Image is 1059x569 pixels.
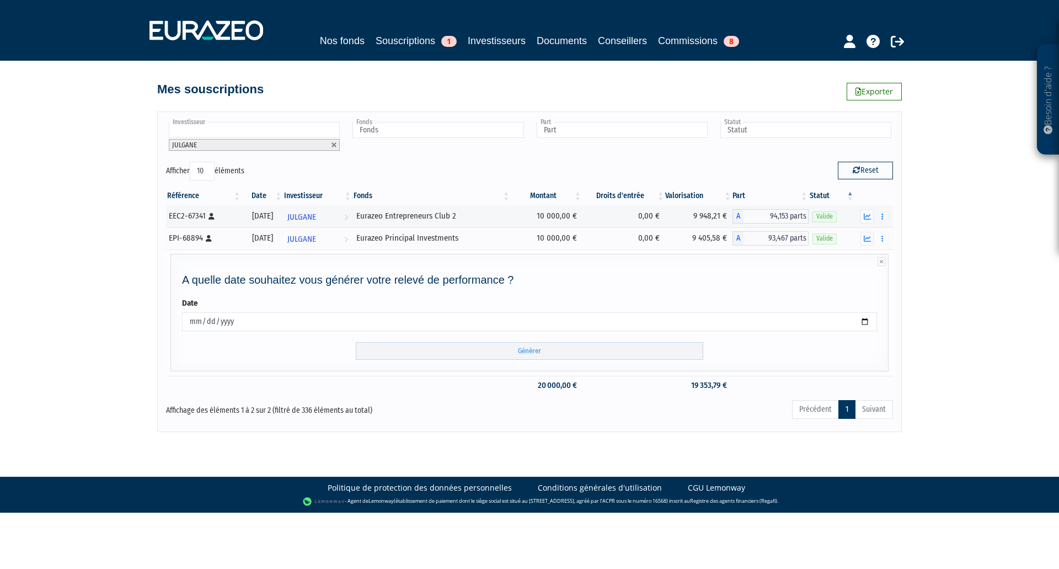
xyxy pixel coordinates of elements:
span: A [732,209,744,224]
th: Date: activer pour trier la colonne par ordre croissant [242,187,283,205]
i: [Français] Personne physique [208,213,215,220]
td: 9 948,21 € [665,205,732,227]
i: Voir l'investisseur [344,207,348,227]
a: Commissions8 [658,33,739,49]
img: logo-lemonway.png [303,496,345,507]
th: Valorisation: activer pour trier la colonne par ordre croissant [665,187,732,205]
span: JULGANE [287,229,316,249]
span: 94,153 parts [744,209,809,224]
label: Afficher éléments [166,162,244,180]
label: Date [182,297,198,309]
div: - Agent de (établissement de paiement dont le siège social est situé au [STREET_ADDRESS], agréé p... [11,496,1048,507]
div: Eurazeo Entrepreneurs Club 2 [356,210,507,222]
span: A [732,231,744,246]
a: Conditions générales d'utilisation [538,482,662,493]
input: Générer [356,342,703,360]
select: Afficheréléments [190,162,215,180]
div: EPI-68894 [169,232,238,244]
p: Besoin d'aide ? [1042,50,1055,150]
a: Souscriptions1 [376,33,457,50]
a: JULGANE [283,205,352,227]
span: 8 [724,36,739,47]
th: Droits d'entrée: activer pour trier la colonne par ordre croissant [582,187,665,205]
h4: Mes souscriptions [157,83,264,96]
a: Lemonway [368,497,394,504]
div: Eurazeo Principal Investments [356,232,507,244]
span: Valide [812,211,837,222]
img: 1732889491-logotype_eurazeo_blanc_rvb.png [149,20,263,40]
th: Part: activer pour trier la colonne par ordre croissant [732,187,809,205]
a: JULGANE [283,227,352,249]
div: A - Eurazeo Principal Investments [732,231,809,246]
span: JULGANE [287,207,316,227]
div: [DATE] [245,210,279,222]
a: Registre des agents financiers (Regafi) [690,497,777,504]
td: 10 000,00 € [511,227,582,249]
th: Investisseur: activer pour trier la colonne par ordre croissant [283,187,352,205]
th: Référence : activer pour trier la colonne par ordre croissant [166,187,242,205]
span: 93,467 parts [744,231,809,246]
th: Statut : activer pour trier la colonne par ordre d&eacute;croissant [809,187,855,205]
td: 9 405,58 € [665,227,732,249]
a: Documents [537,33,587,49]
button: Reset [838,162,893,179]
div: A - Eurazeo Entrepreneurs Club 2 [732,209,809,224]
h4: A quelle date souhaitez vous générer votre relevé de performance ? [182,274,877,286]
a: Conseillers [598,33,647,49]
i: Voir l'investisseur [344,229,348,249]
a: Nos fonds [320,33,365,49]
div: Affichage des éléments 1 à 2 sur 2 (filtré de 336 éléments au total) [166,399,459,417]
td: 19 353,79 € [665,376,732,395]
td: 0,00 € [582,205,665,227]
span: JULGANE [172,141,197,149]
span: 1 [441,36,457,47]
div: [DATE] [245,232,279,244]
td: 20 000,00 € [511,376,582,395]
td: 10 000,00 € [511,205,582,227]
a: 1 [838,400,855,419]
div: EEC2-67341 [169,210,238,222]
a: CGU Lemonway [688,482,745,493]
th: Fonds: activer pour trier la colonne par ordre croissant [352,187,511,205]
td: 0,00 € [582,227,665,249]
a: Exporter [847,83,902,100]
span: Valide [812,233,837,244]
a: Politique de protection des données personnelles [328,482,512,493]
i: [Français] Personne physique [206,235,212,242]
th: Montant: activer pour trier la colonne par ordre croissant [511,187,582,205]
a: Investisseurs [468,33,526,49]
